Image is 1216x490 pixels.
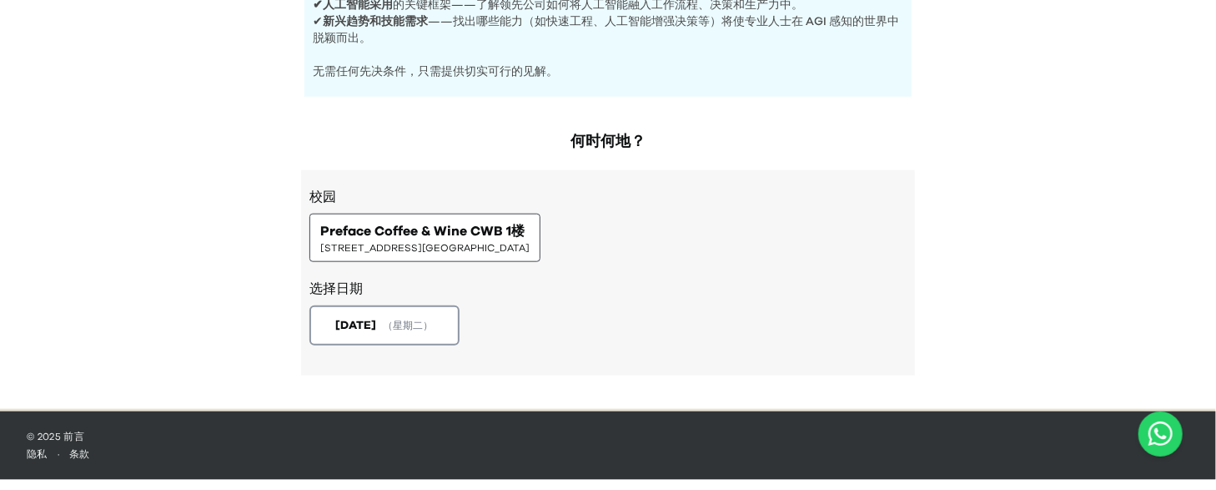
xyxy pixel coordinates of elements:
font: © 2025 前言 [27,432,84,442]
font: ——找出哪些能力（如快速工程、人工智能增强决策等）将使专业人士在 AGI 感知的世界中脱颖而出。 [313,16,899,44]
font: · [58,449,59,459]
font: ） [424,321,434,331]
font: 星期二 [394,321,424,331]
font: Preface Coffee & Wine CWB 1楼 [320,225,525,238]
font: [STREET_ADDRESS][GEOGRAPHIC_DATA] [320,243,530,253]
font: 无需任何先决条件，只需提供切实可行的见解。 [313,66,558,78]
font: 选择日期 [309,282,363,296]
a: 条款 [69,449,90,459]
font: [DATE] [336,320,377,331]
font: ✔ [313,16,323,28]
font: 何时何地？ [570,134,646,149]
font: 新兴趋势和技能需求 [323,16,428,28]
font: 校园 [309,190,336,204]
button: 打开 WhatsApp 聊天 [1138,412,1183,457]
font: （ [384,321,394,331]
button: [DATE]（星期二） [309,306,460,346]
a: 隐私 [27,449,48,459]
a: 通过 WhatsApp 与我们聊天 [1138,412,1183,457]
